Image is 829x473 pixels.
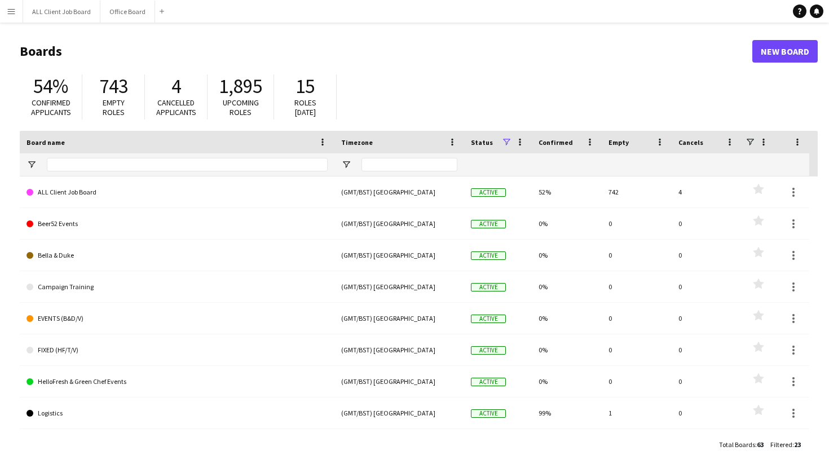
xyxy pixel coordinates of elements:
div: 0 [672,429,742,460]
div: 0% [532,429,602,460]
div: 0 [672,208,742,239]
button: Open Filter Menu [341,160,351,170]
a: HelloFresh & Green Chef Events [27,366,328,397]
div: 0% [532,271,602,302]
div: : [770,434,801,456]
button: Open Filter Menu [27,160,37,170]
span: Empty roles [103,98,125,117]
div: 1 [602,397,672,428]
a: New Board [27,429,328,461]
span: 63 [757,440,764,449]
span: Status [471,138,493,147]
div: 0 [602,240,672,271]
div: 742 [602,176,672,207]
div: 0% [532,334,602,365]
div: 0 [672,240,742,271]
span: 54% [33,74,68,99]
a: Campaign Training [27,271,328,303]
span: 1,895 [219,74,262,99]
button: ALL Client Job Board [23,1,100,23]
div: 0 [672,303,742,334]
span: Total Boards [719,440,755,449]
span: Active [471,409,506,418]
span: Board name [27,138,65,147]
a: Logistics [27,397,328,429]
div: 0 [602,208,672,239]
span: 15 [296,74,315,99]
div: (GMT/BST) [GEOGRAPHIC_DATA] [334,208,464,239]
span: Active [471,220,506,228]
div: 0 [672,366,742,397]
a: FIXED (HF/T/V) [27,334,328,366]
div: 0% [532,366,602,397]
span: Filtered [770,440,792,449]
span: Timezone [341,138,373,147]
div: 0 [602,303,672,334]
span: Active [471,251,506,260]
span: Active [471,346,506,355]
h1: Boards [20,43,752,60]
span: 23 [794,440,801,449]
a: ALL Client Job Board [27,176,328,208]
div: 99% [532,397,602,428]
button: Office Board [100,1,155,23]
div: 4 [672,176,742,207]
div: 0 [602,271,672,302]
span: Confirmed [539,138,573,147]
a: New Board [752,40,818,63]
div: (GMT/BST) [GEOGRAPHIC_DATA] [334,271,464,302]
span: Active [471,315,506,323]
div: : [719,434,764,456]
div: 0% [532,240,602,271]
div: 0 [672,334,742,365]
div: 0% [532,208,602,239]
span: 4 [171,74,181,99]
div: 0% [532,303,602,334]
div: (GMT/BST) [GEOGRAPHIC_DATA] [334,303,464,334]
span: Cancels [678,138,703,147]
span: Active [471,378,506,386]
span: 743 [99,74,128,99]
span: Upcoming roles [223,98,259,117]
div: (GMT/BST) [GEOGRAPHIC_DATA] [334,429,464,460]
div: 0 [602,429,672,460]
div: 0 [672,397,742,428]
span: Roles [DATE] [294,98,316,117]
div: (GMT/BST) [GEOGRAPHIC_DATA] [334,397,464,428]
span: Cancelled applicants [156,98,196,117]
a: EVENTS (B&D/V) [27,303,328,334]
a: Bella & Duke [27,240,328,271]
span: Empty [608,138,629,147]
div: 52% [532,176,602,207]
div: 0 [672,271,742,302]
div: (GMT/BST) [GEOGRAPHIC_DATA] [334,366,464,397]
a: Beer52 Events [27,208,328,240]
div: 0 [602,334,672,365]
div: (GMT/BST) [GEOGRAPHIC_DATA] [334,334,464,365]
span: Confirmed applicants [31,98,71,117]
span: Active [471,188,506,197]
div: 0 [602,366,672,397]
div: (GMT/BST) [GEOGRAPHIC_DATA] [334,240,464,271]
span: Active [471,283,506,291]
input: Board name Filter Input [47,158,328,171]
div: (GMT/BST) [GEOGRAPHIC_DATA] [334,176,464,207]
input: Timezone Filter Input [361,158,457,171]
